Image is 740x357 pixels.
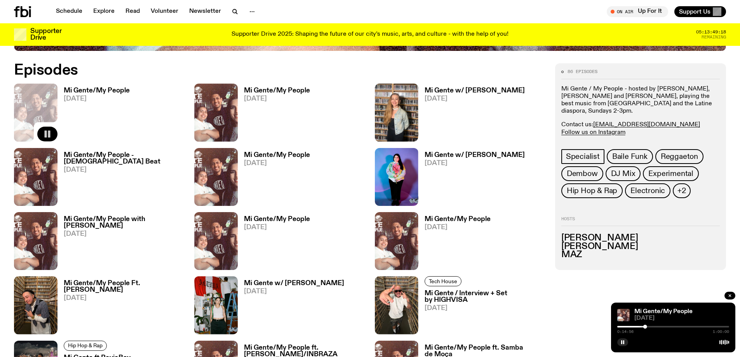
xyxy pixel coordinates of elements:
[64,87,130,94] h3: Mi Gente/My People
[57,280,185,334] a: Mi Gente/My People Ft. [PERSON_NAME][DATE]
[634,308,693,315] a: Mi Gente/My People
[244,280,344,287] h3: Mi Gente w/ [PERSON_NAME]
[64,295,185,301] span: [DATE]
[64,231,185,237] span: [DATE]
[425,160,525,167] span: [DATE]
[57,152,185,206] a: Mi Gente/My People - [DEMOGRAPHIC_DATA] Beat[DATE]
[561,129,625,136] a: Follow us on Instagram
[232,31,508,38] p: Supporter Drive 2025: Shaping the future of our city’s music, arts, and culture - with the help o...
[607,149,653,164] a: Baile Funk
[674,6,726,17] button: Support Us
[429,279,457,284] span: Tech House
[611,169,636,178] span: DJ Mix
[244,96,310,102] span: [DATE]
[696,30,726,34] span: 05:13:49:18
[185,6,226,17] a: Newsletter
[425,152,525,158] h3: Mi Gente w/ [PERSON_NAME]
[607,6,668,17] button: On AirUp For It
[57,216,185,270] a: Mi Gente/My People with [PERSON_NAME][DATE]
[238,216,310,270] a: Mi Gente/My People[DATE]
[630,186,665,195] span: Electronic
[425,87,525,94] h3: Mi Gente w/ [PERSON_NAME]
[244,216,310,223] h3: Mi Gente/My People
[561,234,720,242] h3: [PERSON_NAME]
[561,242,720,251] h3: [PERSON_NAME]
[418,152,525,206] a: Mi Gente w/ [PERSON_NAME][DATE]
[561,183,623,198] a: Hip Hop & Rap
[606,166,641,181] a: DJ Mix
[673,183,691,198] button: +2
[612,152,648,161] span: Baile Funk
[648,169,693,178] span: Experimental
[425,290,546,303] h3: Mi Gente / Interview + Set by HIGHVISA
[64,96,130,102] span: [DATE]
[244,87,310,94] h3: Mi Gente/My People
[146,6,183,17] a: Volunteer
[713,330,729,334] span: 1:00:00
[244,224,310,231] span: [DATE]
[425,224,491,231] span: [DATE]
[121,6,145,17] a: Read
[561,217,720,226] h2: Hosts
[64,280,185,293] h3: Mi Gente/My People Ft. [PERSON_NAME]
[89,6,119,17] a: Explore
[64,167,185,173] span: [DATE]
[655,149,703,164] a: Reggaeton
[418,216,491,270] a: Mi Gente/My People[DATE]
[238,280,344,334] a: Mi Gente w/ [PERSON_NAME][DATE]
[64,216,185,229] h3: Mi Gente/My People with [PERSON_NAME]
[593,122,700,128] a: [EMAIL_ADDRESS][DOMAIN_NAME]
[51,6,87,17] a: Schedule
[561,121,720,136] p: Contact us:
[561,149,604,164] a: Specialist
[14,63,486,77] h2: Episodes
[561,85,720,115] p: Mi Gente / My People - hosted by [PERSON_NAME], [PERSON_NAME] and [PERSON_NAME], playing the best...
[418,87,525,141] a: Mi Gente w/ [PERSON_NAME][DATE]
[561,251,720,259] h3: MAZ
[625,183,670,198] a: Electronic
[64,341,107,351] a: Hip Hop & Rap
[244,152,310,158] h3: Mi Gente/My People
[661,152,698,161] span: Reggaeton
[561,166,603,181] a: Dembow
[244,160,310,167] span: [DATE]
[634,315,729,321] span: [DATE]
[238,152,310,206] a: Mi Gente/My People[DATE]
[68,343,103,348] span: Hip Hop & Rap
[567,169,598,178] span: Dembow
[425,276,461,286] a: Tech House
[418,290,546,334] a: Mi Gente / Interview + Set by HIGHVISA[DATE]
[244,288,344,295] span: [DATE]
[702,35,726,39] span: Remaining
[567,186,617,195] span: Hip Hop & Rap
[677,186,686,195] span: +2
[64,152,185,165] h3: Mi Gente/My People - [DEMOGRAPHIC_DATA] Beat
[568,70,597,74] span: 86 episodes
[425,216,491,223] h3: Mi Gente/My People
[425,305,546,312] span: [DATE]
[30,28,61,41] h3: Supporter Drive
[238,87,310,141] a: Mi Gente/My People[DATE]
[566,152,600,161] span: Specialist
[643,166,699,181] a: Experimental
[617,330,634,334] span: 0:14:56
[679,8,710,15] span: Support Us
[425,96,525,102] span: [DATE]
[57,87,130,141] a: Mi Gente/My People[DATE]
